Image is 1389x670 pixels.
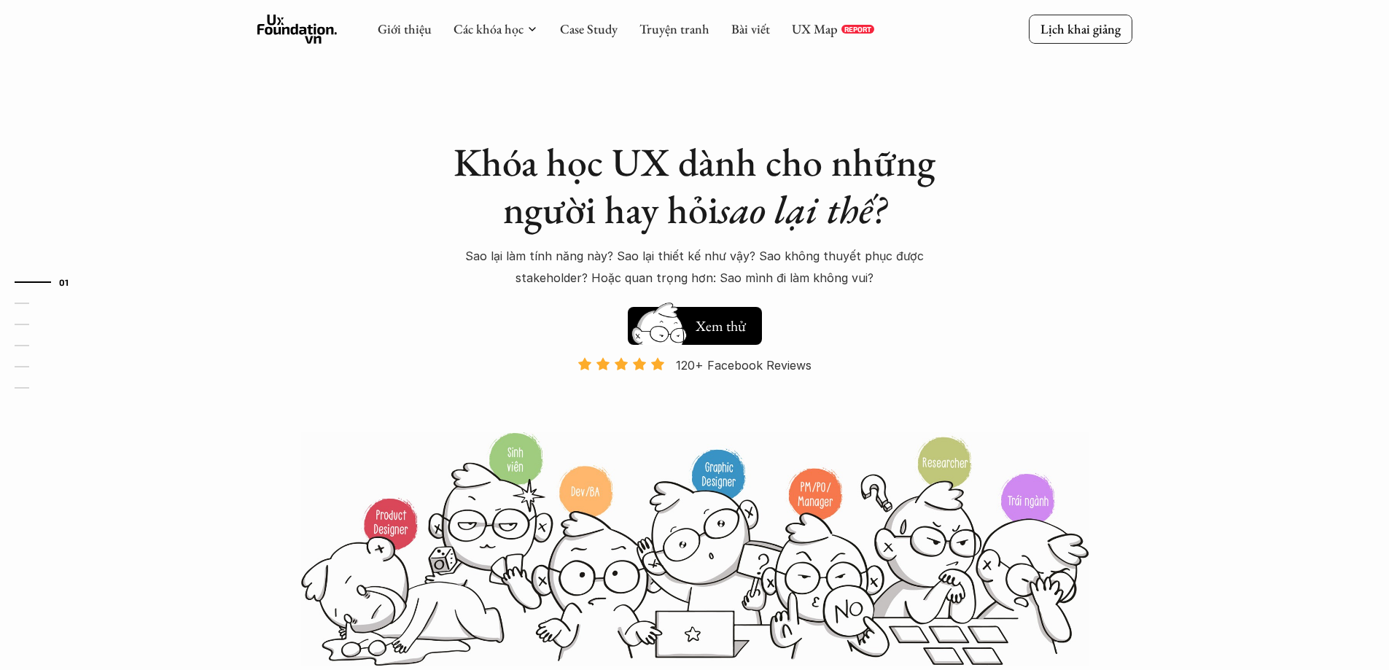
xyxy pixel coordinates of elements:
a: 01 [15,273,84,291]
a: Bài viết [731,20,770,37]
h1: Khóa học UX dành cho những người hay hỏi [440,139,950,233]
strong: 01 [59,277,69,287]
a: UX Map [792,20,838,37]
p: 120+ Facebook Reviews [676,354,812,376]
p: Sao lại làm tính năng này? Sao lại thiết kế như vậy? Sao không thuyết phục được stakeholder? Hoặc... [440,245,950,289]
a: Lịch khai giảng [1029,15,1132,43]
a: Xem thử [628,300,762,345]
p: REPORT [844,25,871,34]
p: Lịch khai giảng [1040,20,1121,37]
a: 120+ Facebook Reviews [565,357,825,430]
a: Case Study [560,20,618,37]
a: Các khóa học [454,20,524,37]
em: sao lại thế? [718,184,886,235]
a: Giới thiệu [378,20,432,37]
a: Truyện tranh [639,20,709,37]
h5: Xem thử [693,316,747,336]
